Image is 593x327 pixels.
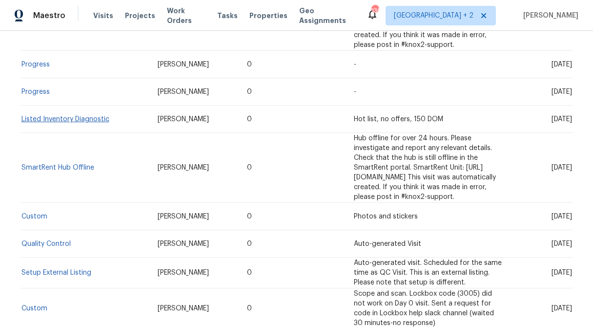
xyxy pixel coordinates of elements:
span: Work Orders [167,6,206,25]
span: 0 [247,213,252,220]
span: [DATE] [552,269,572,276]
span: - [354,61,356,68]
div: 138 [371,6,378,16]
span: [PERSON_NAME] [158,240,209,247]
a: Listed Inventory Diagnostic [21,116,109,123]
a: Quality Control [21,240,71,247]
span: [PERSON_NAME] [158,116,209,123]
span: 0 [247,116,252,123]
span: 0 [247,240,252,247]
span: [PERSON_NAME] [158,61,209,68]
span: Properties [249,11,287,21]
a: SmartRent Hub Offline [21,164,94,171]
span: [DATE] [552,240,572,247]
span: Scope and scan. Lockbox code (3005) did not work on Day 0 visit. Sent a request for code in Lockb... [354,290,494,327]
a: Setup External Listing [21,269,91,276]
a: Progress [21,88,50,95]
span: [PERSON_NAME] [158,213,209,220]
span: [PERSON_NAME] [519,11,578,21]
span: Visits [93,11,113,21]
span: [PERSON_NAME] [158,164,209,171]
span: [DATE] [552,305,572,312]
span: [DATE] [552,61,572,68]
span: Projects [125,11,155,21]
span: [DATE] [552,116,572,123]
a: Custom [21,213,47,220]
span: [PERSON_NAME] [158,88,209,95]
span: Maestro [33,11,65,21]
span: [DATE] [552,88,572,95]
span: [DATE] [552,213,572,220]
span: - [354,88,356,95]
span: Auto-generated Visit [354,240,421,247]
span: 0 [247,305,252,312]
span: [DATE] [552,164,572,171]
span: [GEOGRAPHIC_DATA] + 2 [394,11,473,21]
span: Tasks [217,12,238,19]
span: 0 [247,88,252,95]
span: 0 [247,164,252,171]
span: Hub offline for over 24 hours. Please investigate and report any relevant details. Check that the... [354,135,496,200]
span: Hot list, no offers, 150 DOM [354,116,443,123]
span: Auto-generated visit. Scheduled for the same time as QC Visit. This is an external listing. Pleas... [354,260,502,286]
span: [PERSON_NAME] [158,269,209,276]
span: 0 [247,269,252,276]
span: 0 [247,61,252,68]
span: [PERSON_NAME] [158,305,209,312]
span: Geo Assignments [299,6,355,25]
a: Progress [21,61,50,68]
span: Photos and stickers [354,213,418,220]
a: Custom [21,305,47,312]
